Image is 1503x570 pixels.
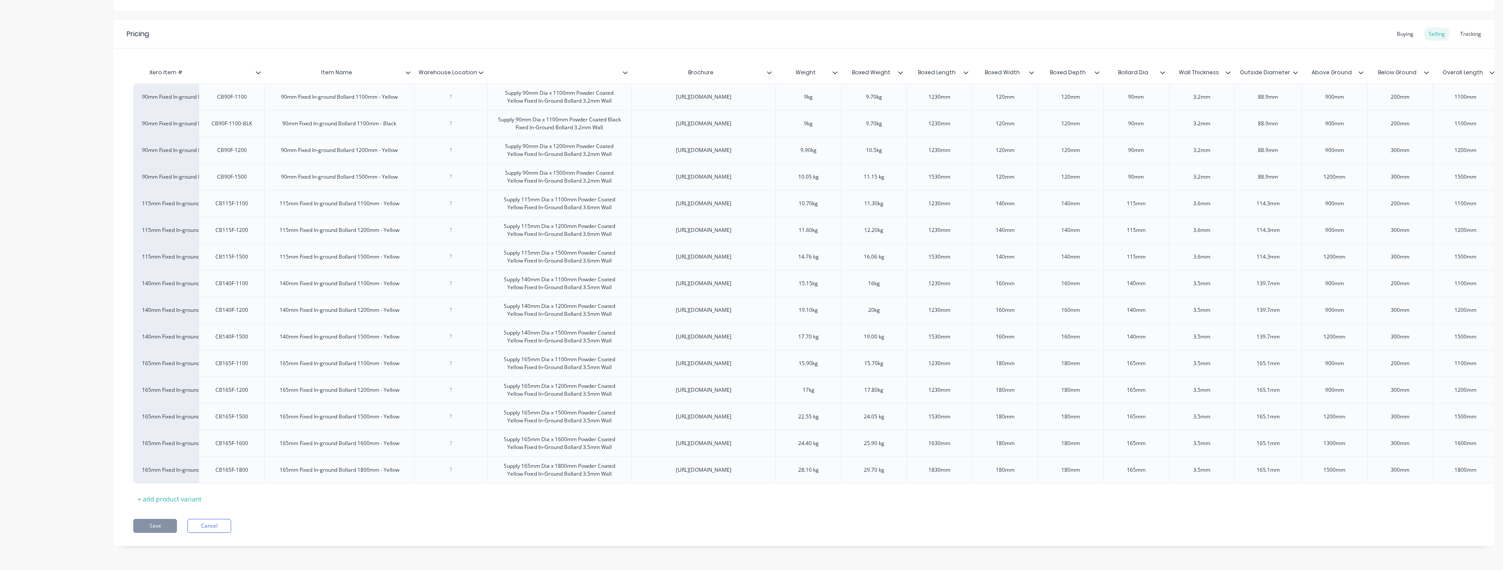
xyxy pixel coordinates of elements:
div: Supply 90mm Dia x 1200mm Powder Coated Yellow Fixed In-Ground Bollard 3.2mm Wall [491,141,628,160]
div: 11.15 kg [852,171,896,183]
div: 1230mm [918,118,961,129]
div: 1530mm [918,411,961,422]
div: Supply 90mm Dia x 1100mm Powder Coated Yellow Fixed In-Ground Bollard 3.2mm Wall [491,87,628,107]
div: 10.5kg [852,145,896,156]
div: 120mm [983,91,1027,103]
div: 165mm Fixed In-ground Bollard 1600mm - Yellow [273,438,406,449]
div: 160mm [1049,331,1092,342]
div: 900mm [1313,358,1356,369]
div: 9.70kg [852,91,896,103]
div: Supply 165mm Dia x 1100mm Powder Coated Yellow Fixed In-Ground Bollard 3.5mm Wall [491,354,628,373]
div: Weight [776,64,841,81]
div: 88.9mm [1246,118,1290,129]
div: 17.80kg [852,384,896,396]
div: CB140F-1500 [208,331,255,342]
div: Overall Length [1433,64,1498,81]
div: 140mm [1114,331,1158,342]
div: 9kg [786,91,830,103]
div: 1500mm [1444,411,1487,422]
div: 3.5mm [1180,331,1223,342]
div: 24.05 kg [852,411,896,422]
div: 140mm Fixed In-ground Bollard 1200mm - Yellow [273,304,406,316]
div: 3.5mm [1180,358,1223,369]
div: Wall Thickness [1169,64,1234,81]
div: 900mm [1313,145,1356,156]
div: Boxed Weight [841,64,907,81]
div: 300mm [1378,251,1422,263]
div: Pricing [127,29,149,39]
div: 1100mm [1444,91,1487,103]
div: CB165F-1100 [208,358,255,369]
div: Wall Thickness [1169,62,1229,83]
div: 115mm [1114,198,1158,209]
div: [URL][DOMAIN_NAME] [669,358,738,369]
div: [URL][DOMAIN_NAME] [669,91,738,103]
div: 160mm [983,331,1027,342]
div: 140mm Fixed In-ground Bollard 1200mm - Yellow [142,306,190,314]
div: 115mm Fixed In-ground Bollard 1100mm - Yellow [142,200,190,207]
div: 140mm Fixed In-ground Bollard 1100mm - Yellow [142,280,190,287]
div: 90mm Fixed In-ground Bollard 1200mm - Yellow [142,146,190,154]
div: 15.90kg [786,358,830,369]
div: 160mm [983,278,1027,289]
div: Warehouse Location [414,62,482,83]
div: 90mm Fixed In-ground Bollard 1500mm - Yellow [142,173,190,181]
div: Supply 140mm Dia x 1200mm Powder Coated Yellow Fixed In-Ground Bollard 3.5mm Wall [491,301,628,320]
button: Cancel [187,519,231,533]
div: 3.5mm [1180,304,1223,316]
div: 17.70 kg [786,331,830,342]
div: Supply 115mm Dia x 1100mm Powder Coated Yellow Fixed In-Ground Bollard 3.6mm Wall [491,194,628,213]
div: 3.6mm [1180,251,1223,263]
div: 1230mm [918,278,961,289]
div: 165mm Fixed In-ground Bollard 1100mm - Yellow [273,358,406,369]
div: 300mm [1378,171,1422,183]
div: 120mm [983,145,1027,156]
div: 165.1mm [1246,464,1290,476]
div: 115mm Fixed In-ground Bollard 1200mm - Yellow [273,225,406,236]
div: 24.40 kg [786,438,830,449]
div: Outside Diameter [1234,64,1302,81]
div: 3.5mm [1180,411,1223,422]
div: Overall Length [1433,62,1493,83]
div: Tracking [1456,28,1486,41]
div: 180mm [983,438,1027,449]
div: CB90F-1500 [210,171,254,183]
div: 120mm [1049,145,1092,156]
div: 165mm [1114,464,1158,476]
div: 88.9mm [1246,145,1290,156]
div: 180mm [1049,464,1092,476]
div: 20kg [852,304,896,316]
div: 115mm Fixed In-ground Bollard 1100mm - Yellow [273,198,406,209]
div: 114.3mm [1246,251,1290,263]
div: 165.1mm [1246,384,1290,396]
div: [URL][DOMAIN_NAME] [669,384,738,396]
div: 1200mm [1313,331,1356,342]
div: Supply 115mm Dia x 1500mm Powder Coated Yellow Fixed In-Ground Bollard 3.6mm Wall [491,247,628,266]
div: 900mm [1313,384,1356,396]
div: 1800mm [1444,464,1487,476]
div: 120mm [1049,118,1092,129]
div: 140mm [1114,304,1158,316]
div: [URL][DOMAIN_NAME] [669,304,738,316]
div: Xero Item # [133,64,199,81]
div: Brochure [631,64,776,81]
div: Below Ground [1367,64,1433,81]
div: 90mm Fixed In-ground Bollard 1500mm - Yellow [274,171,405,183]
div: 3.6mm [1180,198,1223,209]
div: 1200mm [1313,251,1356,263]
div: 90mm Fixed In-ground Bollard 1100mm - Black [275,118,403,129]
div: 3.5mm [1180,464,1223,476]
div: CB165F-1600 [208,438,255,449]
div: 1200mm [1313,411,1356,422]
div: 160mm [1049,304,1092,316]
div: 1230mm [918,304,961,316]
div: Buying [1392,28,1418,41]
div: Item Name [264,62,409,83]
div: Item Name [264,64,414,81]
div: 180mm [983,384,1027,396]
div: 90mm [1114,91,1158,103]
div: 300mm [1378,438,1422,449]
div: 1500mm [1313,464,1356,476]
div: Boxed Depth [1038,62,1098,83]
div: 1500mm [1444,331,1487,342]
